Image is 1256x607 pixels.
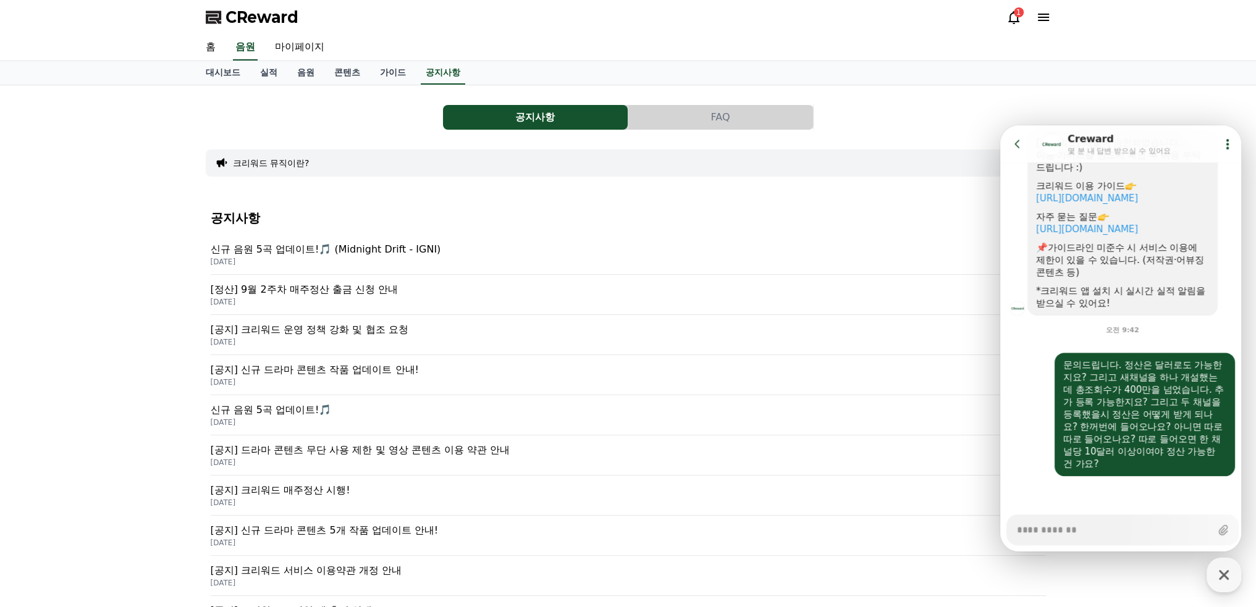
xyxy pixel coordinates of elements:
[211,523,1046,538] p: [공지] 신규 드라마 콘텐츠 5개 작품 업데이트 안내!
[324,61,370,85] a: 콘텐츠
[211,556,1046,596] a: [공지] 크리워드 서비스 이용약관 개정 안내 [DATE]
[211,563,1046,578] p: [공지] 크리워드 서비스 이용약관 개정 안내
[443,105,628,130] a: 공지사항
[1006,10,1021,25] a: 1
[211,443,1046,458] p: [공지] 드라마 콘텐츠 무단 사용 제한 및 영상 콘텐츠 이용 약관 안내
[211,235,1046,275] a: 신규 음원 5곡 업데이트!🎵 (Midnight Drift - IGNI) [DATE]
[1014,7,1024,17] div: 1
[628,105,813,130] button: FAQ
[211,257,1046,267] p: [DATE]
[211,297,1046,307] p: [DATE]
[211,538,1046,548] p: [DATE]
[211,458,1046,467] p: [DATE]
[211,242,1046,257] p: 신규 음원 5곡 업데이트!🎵 (Midnight Drift - IGNI)
[211,337,1046,347] p: [DATE]
[211,322,1046,337] p: [공지] 크리워드 운영 정책 강화 및 협조 요청
[233,35,258,61] a: 음원
[1000,125,1241,551] iframe: Channel chat
[211,282,1046,297] p: [정산] 9월 2주차 매주정산 출금 신청 안내
[211,211,1046,225] h4: 공지사항
[225,7,298,27] span: CReward
[211,475,1046,516] a: [공지] 크리워드 매주정산 시행! [DATE]
[211,395,1046,435] a: 신규 음원 5곡 업데이트!🎵 [DATE]
[370,61,416,85] a: 가이드
[250,61,287,85] a: 실적
[211,498,1046,508] p: [DATE]
[211,362,1046,377] p: [공지] 신규 드라마 콘텐츠 작품 업데이트 안내!
[287,61,324,85] a: 음원
[233,157,310,169] button: 크리워드 뮤직이란?
[211,355,1046,395] a: [공지] 신규 드라마 콘텐츠 작품 업데이트 안내! [DATE]
[211,275,1046,315] a: [정산] 9월 2주차 매주정산 출금 신청 안내 [DATE]
[628,105,814,130] a: FAQ
[211,377,1046,387] p: [DATE]
[211,516,1046,556] a: [공지] 신규 드라마 콘텐츠 5개 작품 업데이트 안내! [DATE]
[196,61,250,85] a: 대시보드
[211,578,1046,588] p: [DATE]
[211,315,1046,355] a: [공지] 크리워드 운영 정책 강화 및 협조 요청 [DATE]
[421,61,465,85] a: 공지사항
[206,7,298,27] a: CReward
[196,35,225,61] a: 홈
[211,435,1046,475] a: [공지] 드라마 콘텐츠 무단 사용 제한 및 영상 콘텐츠 이용 약관 안내 [DATE]
[443,105,628,130] button: 공지사항
[211,483,1046,498] p: [공지] 크리워드 매주정산 시행!
[265,35,334,61] a: 마이페이지
[211,417,1046,427] p: [DATE]
[211,403,1046,417] p: 신규 음원 5곡 업데이트!🎵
